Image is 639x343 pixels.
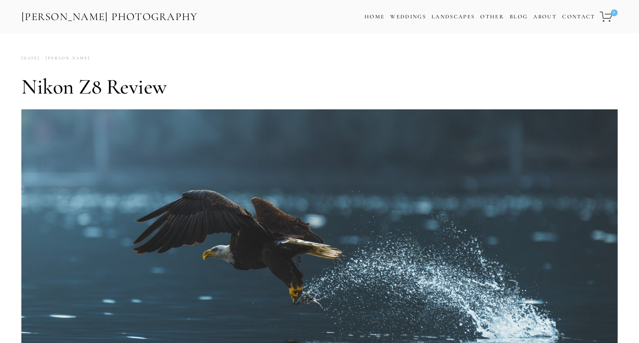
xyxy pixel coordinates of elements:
a: Contact [562,11,595,23]
a: Landscapes [432,13,475,20]
h1: Nikon Z8 Review [21,74,618,100]
a: 0 items in cart [598,6,619,27]
a: Blog [510,11,528,23]
a: Home [365,11,385,23]
span: 0 [611,9,618,16]
a: About [533,11,557,23]
a: [PERSON_NAME] [40,53,90,64]
time: [DATE] [21,53,40,64]
a: [PERSON_NAME] Photography [20,7,198,26]
a: Weddings [390,13,426,20]
a: Other [480,13,504,20]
